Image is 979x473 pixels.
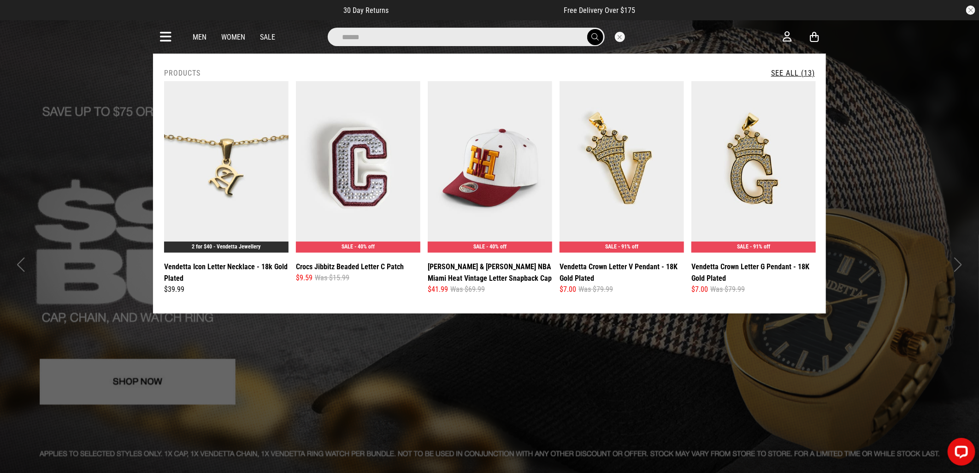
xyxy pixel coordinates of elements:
[221,33,245,41] a: Women
[618,243,638,250] span: - 91% off
[354,243,375,250] span: - 40% off
[691,261,816,284] a: Vendetta Crown Letter G Pendant - 18K Gold Plated
[564,6,636,15] span: Free Delivery Over $175
[615,32,625,42] button: Close search
[164,81,289,253] img: Vendetta Icon Letter Necklace - 18k Gold Plated in Gold
[940,434,979,473] iframe: LiveChat chat widget
[344,6,389,15] span: 30 Day Returns
[750,243,770,250] span: - 91% off
[407,6,546,15] iframe: Customer reviews powered by Trustpilot
[164,261,289,284] a: Vendetta Icon Letter Necklace - 18k Gold Plated
[771,69,815,77] a: See All (13)
[560,261,684,284] a: Vendetta Crown Letter V Pendant - 18K Gold Plated
[450,284,485,295] span: Was $69.99
[315,272,349,284] span: Was $15.99
[192,243,261,250] a: 2 for $40 - Vendetta Jewellery
[260,33,275,41] a: Sale
[296,81,420,253] img: Crocs Jibbitz Beaded Letter C Patch in Multi
[560,81,684,253] img: Vendetta Crown Letter V Pendant - 18k Gold Plated in Gold
[428,284,448,295] span: $41.99
[342,243,353,250] span: SALE
[428,261,552,284] a: [PERSON_NAME] & [PERSON_NAME] NBA Miami Heat Vintage Letter Snapback Cap
[296,261,404,272] a: Crocs Jibbitz Beaded Letter C Patch
[691,284,708,295] span: $7.00
[164,69,201,77] h2: Products
[193,33,206,41] a: Men
[605,243,617,250] span: SALE
[737,243,749,250] span: SALE
[578,284,613,295] span: Was $79.99
[710,284,745,295] span: Was $79.99
[428,81,552,253] img: Mitchell & Ness Nba Miami Heat Vintage Letter Snapback Cap in White
[164,284,289,295] div: $39.99
[560,284,576,295] span: $7.00
[473,243,485,250] span: SALE
[296,272,313,284] span: $9.59
[691,81,816,253] img: Vendetta Crown Letter G Pendant - 18k Gold Plated in Gold
[486,243,507,250] span: - 40% off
